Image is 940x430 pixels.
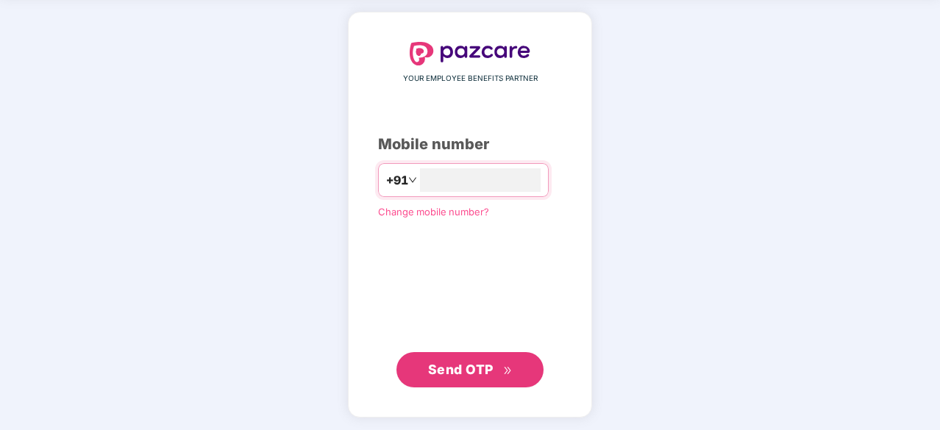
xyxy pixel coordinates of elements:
[503,366,513,376] span: double-right
[378,206,489,218] a: Change mobile number?
[408,176,417,184] span: down
[386,171,408,190] span: +91
[428,362,494,377] span: Send OTP
[403,73,538,85] span: YOUR EMPLOYEE BENEFITS PARTNER
[396,352,544,387] button: Send OTPdouble-right
[410,42,530,65] img: logo
[378,133,562,156] div: Mobile number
